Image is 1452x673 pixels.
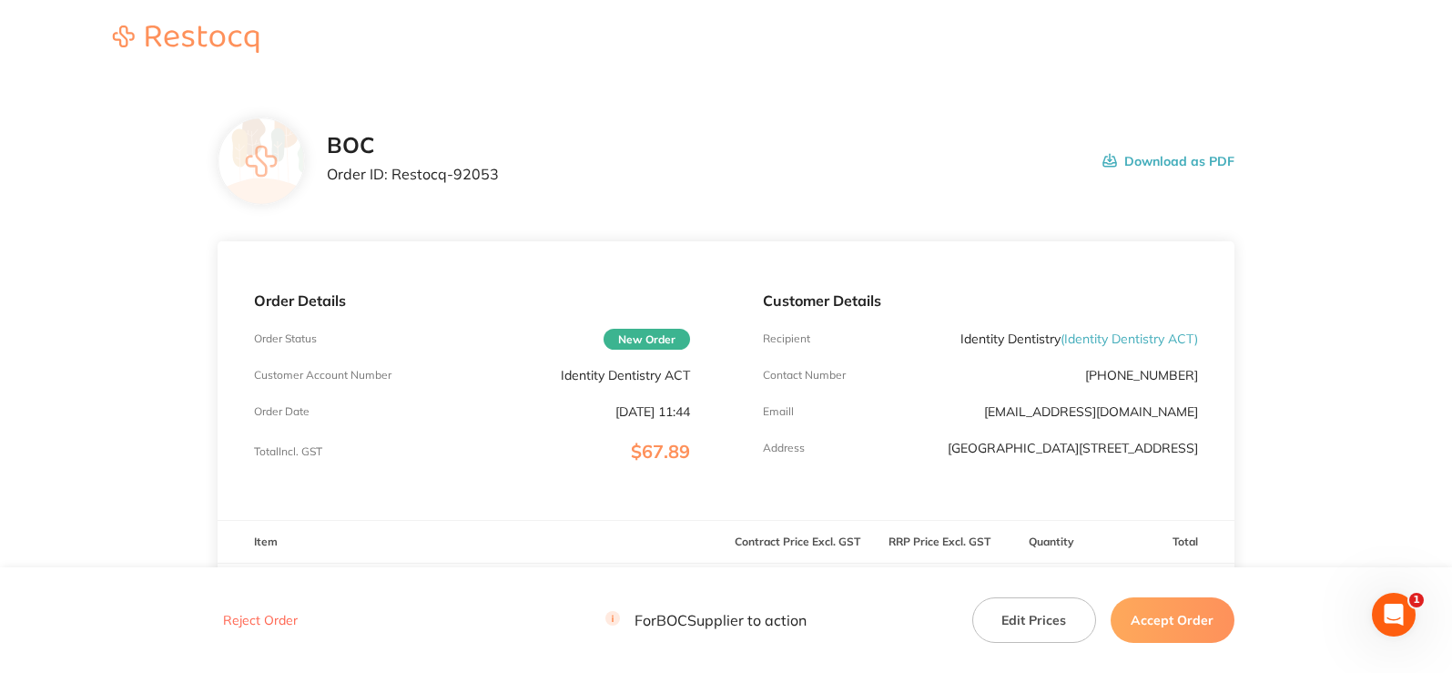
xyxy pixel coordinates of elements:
[1061,331,1198,347] span: ( Identity Dentistry ACT )
[868,521,1010,564] th: RRP Price Excl. GST
[605,612,807,629] p: For BOC Supplier to action
[726,521,868,564] th: Contract Price Excl. GST
[254,332,317,345] p: Order Status
[763,292,1198,309] p: Customer Details
[763,442,805,454] p: Address
[1102,133,1234,189] button: Download as PDF
[327,166,499,182] p: Order ID: Restocq- 92053
[327,133,499,158] h2: BOC
[1092,521,1234,564] th: Total
[561,368,690,382] p: Identity Dentistry ACT
[604,329,690,350] span: New Order
[95,25,277,56] a: Restocq logo
[254,292,689,309] p: Order Details
[1409,593,1424,607] span: 1
[763,405,794,418] p: Emaill
[763,332,810,345] p: Recipient
[254,405,310,418] p: Order Date
[960,331,1198,346] p: Identity Dentistry
[972,597,1096,643] button: Edit Prices
[763,369,846,382] p: Contact Number
[1111,597,1234,643] button: Accept Order
[254,369,391,382] p: Customer Account Number
[615,404,690,419] p: [DATE] 11:44
[1010,521,1092,564] th: Quantity
[948,441,1198,455] p: [GEOGRAPHIC_DATA][STREET_ADDRESS]
[254,445,322,458] p: Total Incl. GST
[218,613,303,629] button: Reject Order
[631,440,690,463] span: $67.89
[1372,593,1416,637] iframe: Intercom live chat
[1085,368,1198,382] p: [PHONE_NUMBER]
[218,521,726,564] th: Item
[95,25,277,53] img: Restocq logo
[984,403,1198,420] a: [EMAIL_ADDRESS][DOMAIN_NAME]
